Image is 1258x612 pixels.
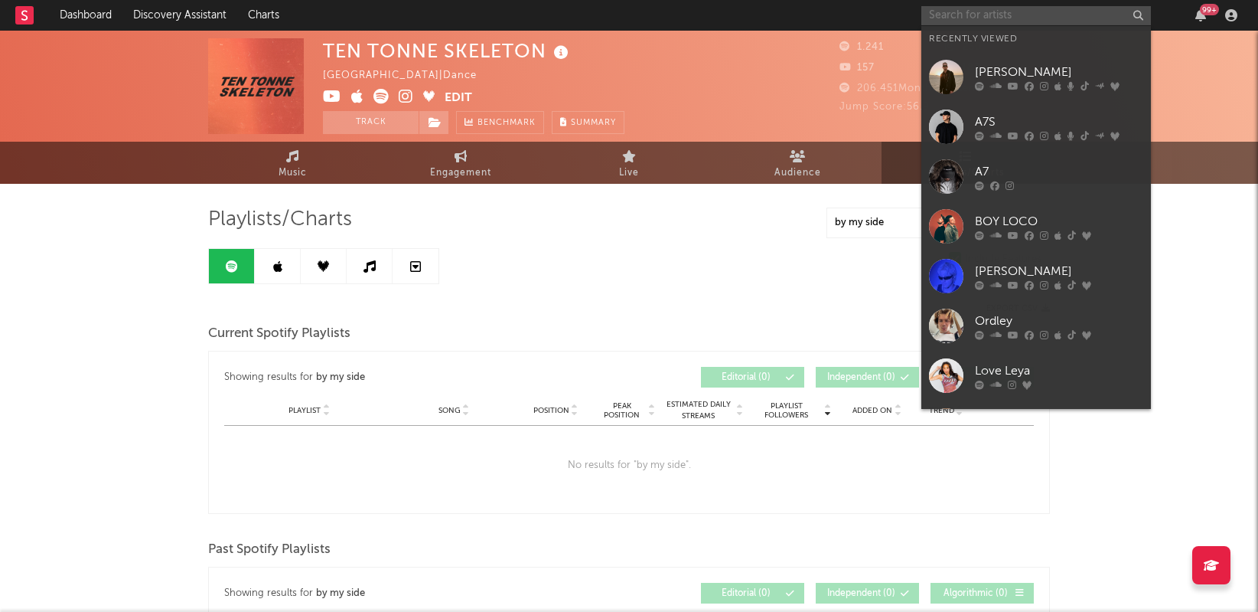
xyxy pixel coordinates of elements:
div: Love Leya [975,362,1143,380]
span: 157 [839,63,875,73]
div: Showing results for [224,583,629,604]
input: Search for artists [921,6,1151,25]
span: Peak Position [598,401,646,420]
button: Algorithmic(0) [930,583,1034,604]
span: Playlist [288,406,321,415]
a: Benchmark [456,111,544,134]
a: Ordley [921,301,1151,351]
a: Live [545,142,713,184]
span: Editorial ( 0 ) [711,589,781,598]
span: Trend [929,406,954,415]
a: BOY LOCO [921,201,1151,251]
div: [PERSON_NAME] [975,262,1143,280]
span: Live [619,164,639,182]
div: Ordley [975,312,1143,330]
span: Music [279,164,307,182]
input: Search Playlists/Charts [826,208,1018,238]
div: by my side [316,368,365,387]
a: Music [208,142,376,184]
span: Estimated Daily Streams [663,399,734,422]
span: Jump Score: 56.9 [839,102,930,112]
span: 206.451 Monthly Listeners [839,83,992,93]
span: Engagement [430,164,491,182]
a: A7S [921,102,1151,152]
a: Playlists/Charts [882,142,1050,184]
button: Edit [445,89,472,108]
span: Summary [571,119,616,127]
a: Engagement [376,142,545,184]
span: Benchmark [477,114,536,133]
span: Audience [774,164,821,182]
div: TEN TONNE SKELETON [323,38,572,64]
a: A7 [921,152,1151,201]
span: Independent ( 0 ) [826,589,896,598]
div: Showing results for [224,367,629,388]
a: [PERSON_NAME] [921,401,1151,450]
span: Position [533,406,569,415]
span: Current Spotify Playlists [208,325,350,343]
div: [GEOGRAPHIC_DATA] | Dance [323,67,494,85]
div: Recently Viewed [929,30,1143,48]
div: BOY LOCO [975,212,1143,231]
a: Audience [713,142,882,184]
span: Algorithmic ( 0 ) [940,589,1011,598]
button: Independent(0) [816,367,919,388]
div: [PERSON_NAME] [975,63,1143,81]
span: 1.241 [839,42,884,52]
span: Past Spotify Playlists [208,541,331,559]
a: [PERSON_NAME] [921,52,1151,102]
button: Editorial(0) [701,583,804,604]
span: Independent ( 0 ) [826,373,896,382]
span: Song [438,406,461,415]
span: Added On [852,406,892,415]
div: A7S [975,113,1143,131]
button: Editorial(0) [701,367,804,388]
div: 99 + [1200,4,1219,15]
div: by my side [316,584,365,603]
div: No results for " by my side ". [224,426,1034,506]
button: Independent(0) [816,583,919,604]
a: Love Leya [921,351,1151,401]
button: Summary [552,111,624,134]
button: Track [323,111,419,134]
a: [PERSON_NAME] [921,251,1151,301]
button: 99+ [1195,9,1206,21]
span: Playlists/Charts [208,211,352,229]
span: Playlist Followers [751,401,822,420]
div: A7 [975,162,1143,181]
span: Editorial ( 0 ) [711,373,781,382]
